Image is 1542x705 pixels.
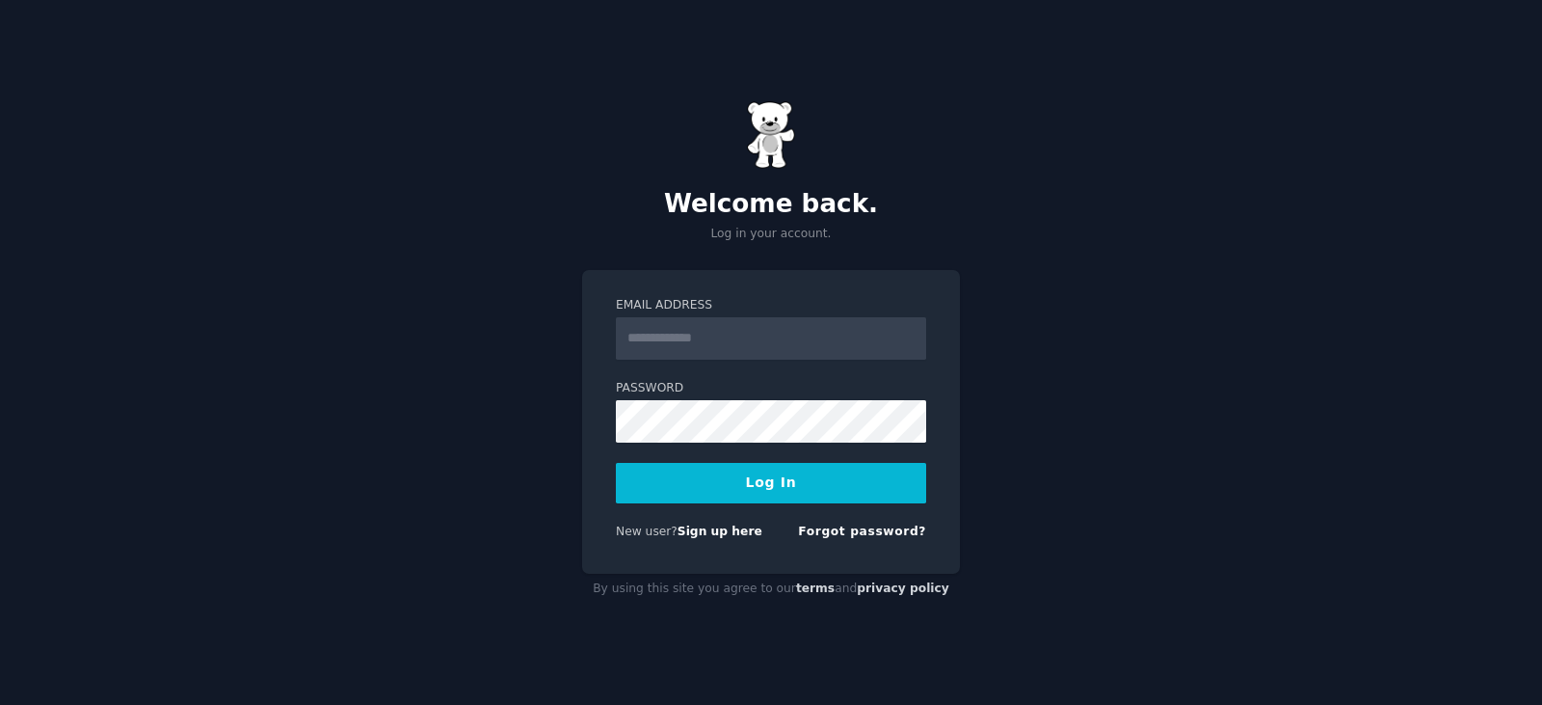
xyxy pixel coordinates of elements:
[616,380,926,397] label: Password
[747,101,795,169] img: Gummy Bear
[616,463,926,503] button: Log In
[616,525,678,538] span: New user?
[796,582,835,595] a: terms
[582,226,960,243] p: Log in your account.
[582,189,960,220] h2: Welcome back.
[798,525,926,538] a: Forgot password?
[678,525,762,538] a: Sign up here
[857,582,949,595] a: privacy policy
[582,574,960,605] div: By using this site you agree to our and
[616,297,926,314] label: Email Address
